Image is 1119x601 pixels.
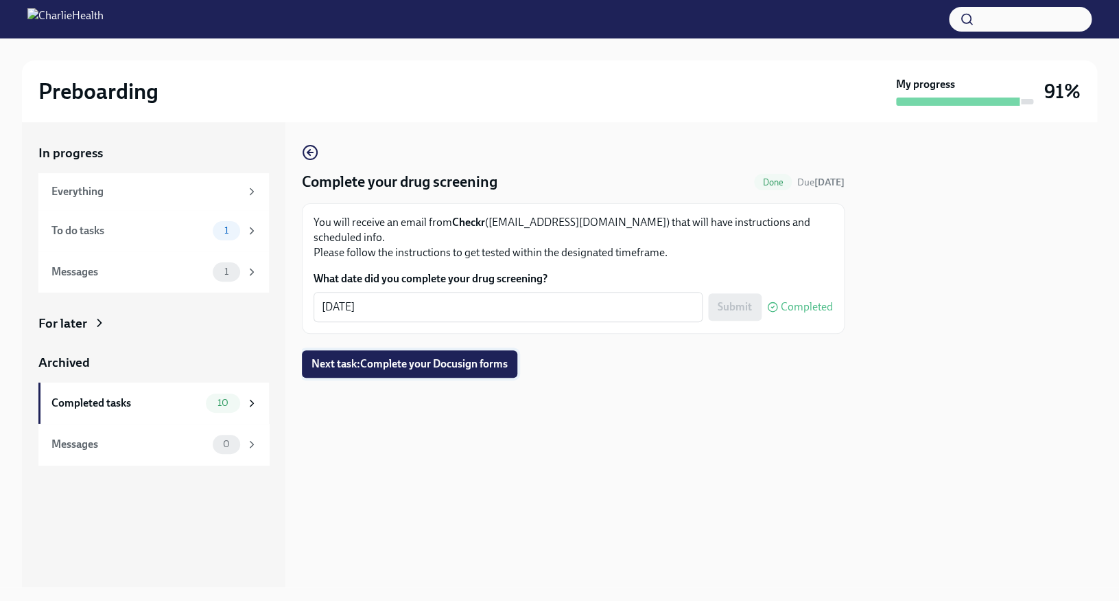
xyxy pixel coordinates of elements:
span: 0 [215,439,238,449]
div: Completed tasks [51,396,200,411]
span: Next task : Complete your Docusign forms [311,357,508,371]
h2: Preboarding [38,78,158,105]
textarea: [DATE] [322,299,694,315]
a: In progress [38,144,269,162]
span: 1 [216,267,237,277]
strong: Checkr [452,216,485,229]
span: September 12th, 2025 09:00 [797,176,845,189]
strong: [DATE] [814,177,845,188]
a: To do tasks1 [38,210,269,251]
a: Completed tasks10 [38,383,269,424]
div: Messages [51,264,207,280]
div: For later [38,315,87,332]
p: You will receive an email from ([EMAIL_ADDRESS][DOMAIN_NAME]) that will have instructions and sch... [314,215,833,260]
a: Messages1 [38,251,269,293]
span: Done [754,177,792,188]
div: Everything [51,184,240,199]
h3: 91% [1044,79,1081,104]
span: Completed [781,302,833,313]
span: 1 [216,225,237,236]
h4: Complete your drug screening [302,172,497,192]
a: Messages0 [38,424,269,465]
span: 10 [209,398,237,408]
div: Messages [51,437,207,452]
a: Archived [38,354,269,372]
strong: My progress [896,77,955,92]
a: Everything [38,173,269,210]
img: CharlieHealth [27,8,104,30]
a: For later [38,315,269,332]
div: To do tasks [51,223,207,238]
span: Due [797,177,845,188]
label: What date did you complete your drug screening? [314,271,833,286]
button: Next task:Complete your Docusign forms [302,350,517,378]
